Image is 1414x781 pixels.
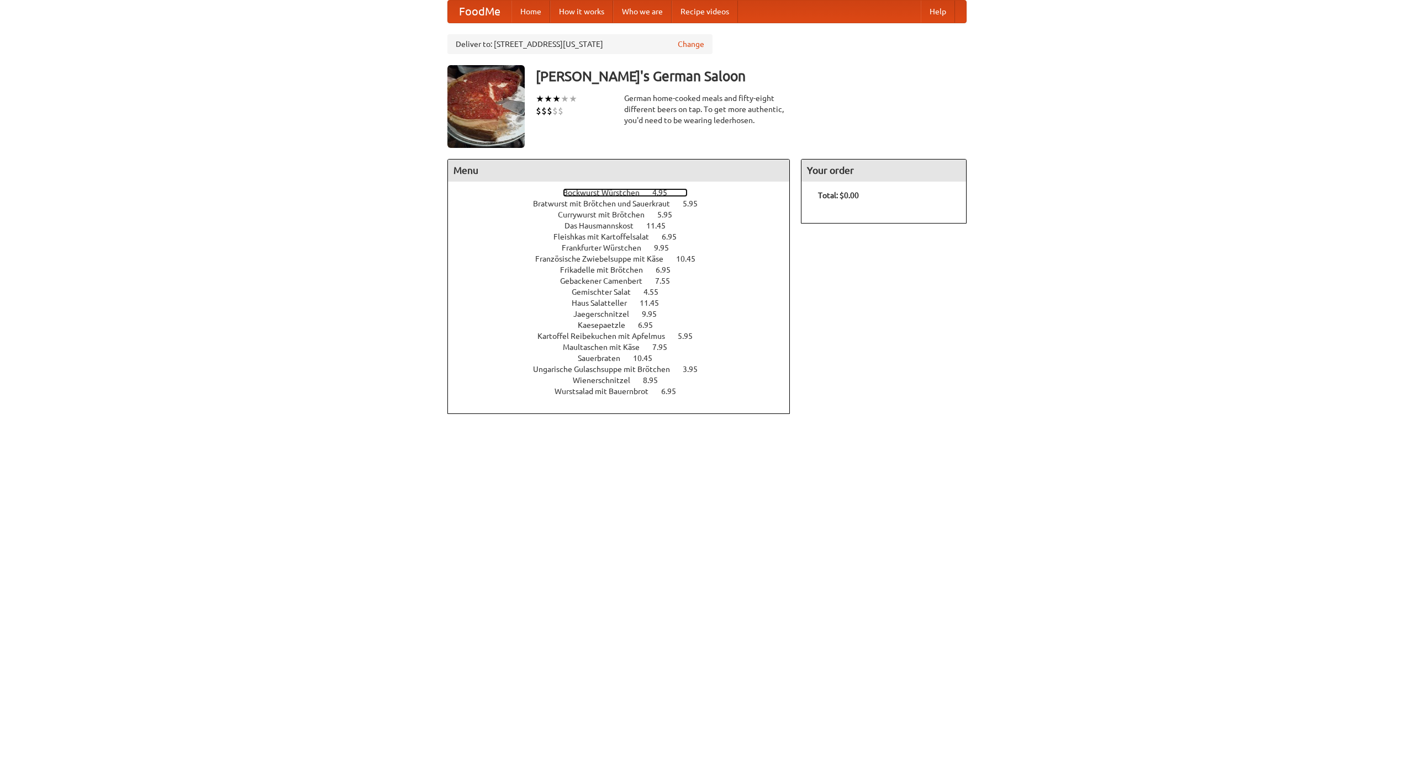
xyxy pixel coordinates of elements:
[683,199,709,208] span: 5.95
[550,1,613,23] a: How it works
[533,365,681,374] span: Ungarische Gulaschsuppe mit Brötchen
[662,232,688,241] span: 6.95
[561,93,569,105] li: ★
[547,105,552,117] li: $
[558,210,656,219] span: Currywurst mit Brötchen
[533,199,718,208] a: Bratwurst mit Brötchen und Sauerkraut 5.95
[655,277,681,285] span: 7.55
[553,232,660,241] span: Fleishkas mit Kartoffelsalat
[541,105,547,117] li: $
[563,188,688,197] a: Bockwurst Würstchen 4.95
[640,299,670,307] span: 11.45
[646,221,677,230] span: 11.45
[564,221,686,230] a: Das Hausmannskost 11.45
[578,354,673,363] a: Sauerbraten 10.45
[656,265,682,274] span: 6.95
[613,1,672,23] a: Who we are
[572,299,638,307] span: Haus Salatteller
[573,376,678,385] a: Wienerschnitzel 8.95
[560,265,654,274] span: Frikadelle mit Brötchen
[624,93,790,126] div: German home-cooked meals and fifty-eight different beers on tap. To get more authentic, you'd nee...
[578,321,636,330] span: Kaesepaetzle
[560,277,653,285] span: Gebackener Camenbert
[633,354,663,363] span: 10.45
[447,65,525,148] img: angular.jpg
[562,243,689,252] a: Frankfurter Würstchen 9.95
[537,332,676,341] span: Kartoffel Reibekuchen mit Apfelmus
[536,65,967,87] h3: [PERSON_NAME]'s German Saloon
[447,34,713,54] div: Deliver to: [STREET_ADDRESS][US_STATE]
[560,265,691,274] a: Frikadelle mit Brötchen 6.95
[672,1,738,23] a: Recipe videos
[562,243,652,252] span: Frankfurter Würstchen
[652,188,678,197] span: 4.95
[573,310,640,318] span: Jaegerschnitzel
[578,354,631,363] span: Sauerbraten
[573,310,677,318] a: Jaegerschnitzel 9.95
[537,332,713,341] a: Kartoffel Reibekuchen mit Apfelmus 5.95
[448,160,789,182] h4: Menu
[563,343,651,352] span: Maultaschen mit Käse
[642,310,668,318] span: 9.95
[558,210,693,219] a: Currywurst mit Brötchen 5.95
[578,321,673,330] a: Kaesepaetzle 6.95
[572,288,642,296] span: Gemischter Salat
[572,299,679,307] a: Haus Salatteller 11.45
[555,387,697,396] a: Wurstsalad mit Bauernbrot 6.95
[511,1,550,23] a: Home
[643,288,669,296] span: 4.55
[544,93,552,105] li: ★
[552,93,561,105] li: ★
[535,254,716,263] a: Französische Zwiebelsuppe mit Käse 10.45
[818,191,859,200] b: Total: $0.00
[676,254,706,263] span: 10.45
[572,288,679,296] a: Gemischter Salat 4.55
[643,376,669,385] span: 8.95
[564,221,645,230] span: Das Hausmannskost
[552,105,558,117] li: $
[573,376,641,385] span: Wienerschnitzel
[555,387,659,396] span: Wurstsalad mit Bauernbrot
[683,365,709,374] span: 3.95
[652,343,678,352] span: 7.95
[678,39,704,50] a: Change
[558,105,563,117] li: $
[533,365,718,374] a: Ungarische Gulaschsuppe mit Brötchen 3.95
[563,343,688,352] a: Maultaschen mit Käse 7.95
[536,105,541,117] li: $
[657,210,683,219] span: 5.95
[569,93,577,105] li: ★
[536,93,544,105] li: ★
[678,332,704,341] span: 5.95
[921,1,955,23] a: Help
[533,199,681,208] span: Bratwurst mit Brötchen und Sauerkraut
[553,232,697,241] a: Fleishkas mit Kartoffelsalat 6.95
[638,321,664,330] span: 6.95
[535,254,674,263] span: Französische Zwiebelsuppe mit Käse
[801,160,966,182] h4: Your order
[563,188,651,197] span: Bockwurst Würstchen
[661,387,687,396] span: 6.95
[654,243,680,252] span: 9.95
[560,277,690,285] a: Gebackener Camenbert 7.55
[448,1,511,23] a: FoodMe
